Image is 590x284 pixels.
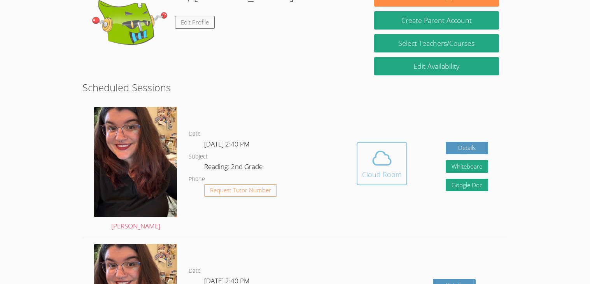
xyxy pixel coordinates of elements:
[362,169,402,180] div: Cloud Room
[374,57,499,75] a: Edit Availability
[374,11,499,30] button: Create Parent Account
[374,34,499,52] a: Select Teachers/Courses
[94,107,177,217] img: IMG_7509.jpeg
[210,187,271,193] span: Request Tutor Number
[204,161,264,174] dd: Reading: 2nd Grade
[94,107,177,232] a: [PERSON_NAME]
[82,80,507,95] h2: Scheduled Sessions
[446,160,488,173] button: Whiteboard
[204,139,250,148] span: [DATE] 2:40 PM
[204,184,277,197] button: Request Tutor Number
[446,142,488,155] a: Details
[189,152,208,162] dt: Subject
[357,142,407,185] button: Cloud Room
[175,16,215,29] a: Edit Profile
[189,129,201,139] dt: Date
[446,179,488,192] a: Google Doc
[189,174,205,184] dt: Phone
[189,266,201,276] dt: Date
